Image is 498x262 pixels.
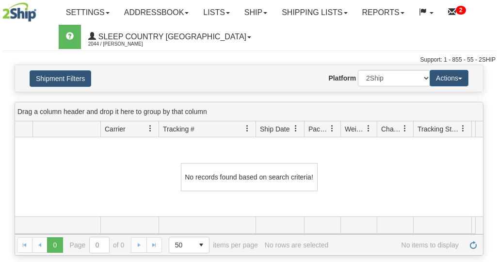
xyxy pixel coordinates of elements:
a: Carrier filter column settings [142,120,159,137]
button: Shipment Filters [30,70,91,87]
span: Tracking Status [418,124,460,134]
a: Ship [237,0,274,25]
a: Tracking # filter column settings [239,120,256,137]
iframe: chat widget [476,82,497,180]
sup: 2 [456,6,466,15]
div: Support: 1 - 855 - 55 - 2SHIP [2,56,496,64]
a: Addressbook [117,0,196,25]
div: grid grouping header [15,102,483,121]
a: Weight filter column settings [360,120,377,137]
a: Tracking Status filter column settings [455,120,471,137]
a: Settings [59,0,117,25]
span: Page of 0 [70,237,125,253]
a: Ship Date filter column settings [288,120,304,137]
a: Sleep Country [GEOGRAPHIC_DATA] 2044 / [PERSON_NAME] [81,25,258,49]
span: Packages [308,124,329,134]
a: Packages filter column settings [324,120,340,137]
span: Page 0 [47,237,63,253]
a: Refresh [466,237,481,253]
span: 50 [175,240,188,250]
a: Charge filter column settings [397,120,413,137]
label: Platform [328,73,356,83]
a: Reports [355,0,412,25]
span: items per page [169,237,258,253]
div: No records found based on search criteria! [181,163,318,191]
span: Ship Date [260,124,289,134]
span: select [193,237,209,253]
div: No rows are selected [265,241,329,249]
span: 2044 / [PERSON_NAME] [88,39,161,49]
span: Page sizes drop down [169,237,209,253]
span: Charge [381,124,402,134]
a: 2 [441,0,473,25]
button: Actions [430,70,468,86]
span: Sleep Country [GEOGRAPHIC_DATA] [96,33,246,41]
img: logo2044.jpg [2,2,36,22]
span: No items to display [335,241,459,249]
a: Lists [196,0,237,25]
span: Weight [345,124,365,134]
span: Carrier [105,124,126,134]
a: Shipping lists [274,0,354,25]
span: Tracking # [163,124,194,134]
